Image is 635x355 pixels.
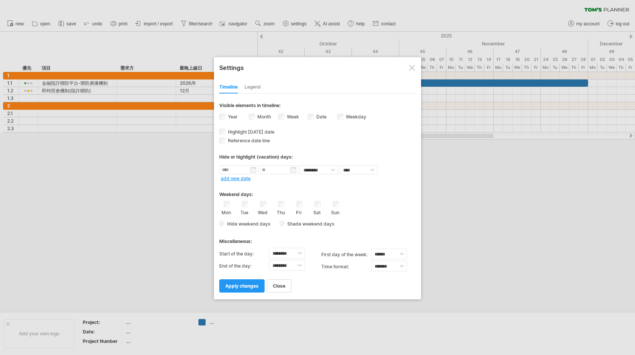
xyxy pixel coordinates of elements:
span: apply changes [225,283,259,289]
label: Week [285,114,299,120]
label: Tue [240,208,249,215]
div: Miscellaneous: [219,231,416,246]
label: Thu [276,208,285,215]
span: close [273,283,285,289]
span: Reference date line [226,138,270,143]
div: Settings [219,61,416,74]
label: Month [256,114,271,120]
label: Sun [330,208,340,215]
label: first day of the week: [321,249,371,261]
label: Wed [258,208,267,215]
label: Year [226,114,238,120]
a: apply changes [219,279,265,293]
label: Sat [312,208,322,215]
span: Highlight [DATE] date [226,129,274,135]
div: Timeline [219,81,238,93]
label: Mon [221,208,231,215]
label: End of the day: [219,260,269,272]
a: add new date [221,176,251,181]
div: Visible elements in timeline: [219,103,416,111]
span: Shade weekend days [285,221,334,227]
span: Hide weekend days [225,221,270,227]
label: Start of the day: [219,248,269,260]
a: close [267,279,291,293]
div: Weekend days: [219,184,416,199]
label: Date [315,114,327,120]
div: Legend [245,81,261,93]
div: Hide or highlight (vacation) days: [219,154,416,160]
label: Fri [294,208,304,215]
label: Time format: [321,261,371,273]
label: Weekday [344,114,366,120]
